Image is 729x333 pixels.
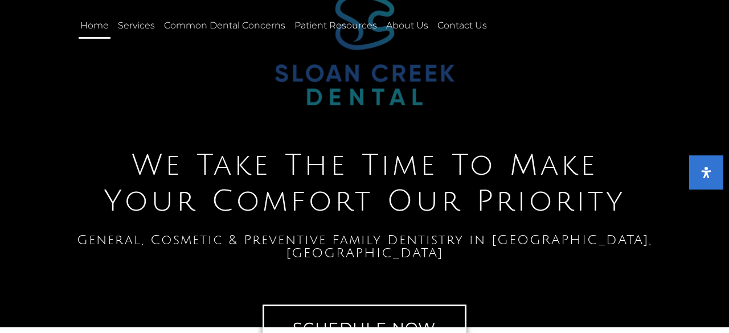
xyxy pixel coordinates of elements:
nav: Menu [79,13,499,39]
a: About Us [384,13,430,39]
h1: General, Cosmetic & Preventive Family Dentistry in [GEOGRAPHIC_DATA], [GEOGRAPHIC_DATA] [6,233,723,260]
a: Home [79,13,110,39]
a: Patient Resources [293,13,379,39]
button: Open Accessibility Panel [689,155,723,190]
h2: We Take The Time To Make Your Comfort Our Priority [6,148,723,219]
a: Common Dental Concerns [162,13,287,39]
a: Services [116,13,157,39]
a: Contact Us [436,13,489,39]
